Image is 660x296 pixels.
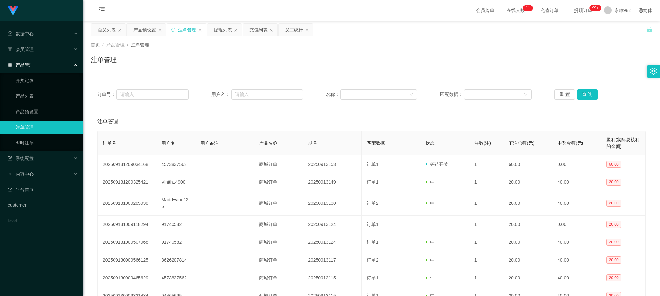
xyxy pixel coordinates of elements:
span: 20.00 [606,200,621,207]
td: 202509130909566125 [98,251,156,269]
span: 名称： [326,91,341,98]
span: 订单1 [367,275,378,280]
i: 图标: profile [8,172,12,176]
i: 图标: setting [650,68,657,75]
span: 用户名 [162,141,175,146]
td: 20.00 [503,173,552,191]
span: 系统配置 [8,156,34,161]
span: 订单号： [97,91,116,98]
td: 商城订单 [254,191,303,216]
div: 充值列表 [249,24,268,36]
span: 中奖金额(元) [558,141,583,146]
input: 请输入 [231,89,303,100]
i: 图标: menu-fold [91,0,113,21]
span: 注单管理 [131,42,149,47]
td: 0.00 [552,216,601,233]
td: 0.00 [552,155,601,173]
i: 图标: close [158,28,162,32]
td: 20.00 [503,251,552,269]
span: 产品名称 [259,141,277,146]
a: customer [8,199,78,212]
i: 图标: close [198,28,202,32]
td: 20250913124 [303,216,362,233]
td: 1 [469,173,504,191]
td: 91740582 [156,216,196,233]
td: 1 [469,233,504,251]
td: 40.00 [552,191,601,216]
i: 图标: close [118,28,122,32]
sup: 11 [523,5,533,11]
span: / [127,42,128,47]
span: 订单1 [367,222,378,227]
td: Maddyvino126 [156,191,196,216]
input: 请输入 [116,89,189,100]
td: 1 [469,191,504,216]
span: 订单2 [367,201,378,206]
td: 20.00 [503,191,552,216]
img: logo.9652507e.png [8,6,18,16]
td: 202509131209034168 [98,155,156,173]
a: 开奖记录 [16,74,78,87]
td: 91740582 [156,233,196,251]
a: 图标: dashboard平台首页 [8,183,78,196]
i: 图标: close [305,28,309,32]
a: 产品列表 [16,90,78,103]
td: 商城订单 [254,216,303,233]
td: 8626207814 [156,251,196,269]
span: 内容中心 [8,171,34,177]
td: 202509130909465629 [98,269,156,287]
td: 商城订单 [254,155,303,173]
a: 注单管理 [16,121,78,134]
button: 查 询 [577,89,598,100]
span: 中 [426,240,435,245]
td: 202509131209325421 [98,173,156,191]
span: 用户名： [211,91,231,98]
span: 匹配数据： [440,91,464,98]
span: 订单号 [103,141,116,146]
span: 数据中心 [8,31,34,36]
span: 会员管理 [8,47,34,52]
span: 20.00 [606,179,621,186]
td: 40.00 [552,251,601,269]
td: 1 [469,269,504,287]
td: 20.00 [503,233,552,251]
span: 20.00 [606,256,621,264]
div: 提现列表 [214,24,232,36]
span: 注单管理 [97,118,118,126]
td: 202509131009507968 [98,233,156,251]
span: 20.00 [606,221,621,228]
td: 20250913117 [303,251,362,269]
i: 图标: down [524,92,528,97]
td: 202509131009285938 [98,191,156,216]
td: 商城订单 [254,251,303,269]
i: 图标: global [639,8,643,13]
span: 首页 [91,42,100,47]
i: 图标: appstore-o [8,63,12,67]
button: 重 置 [554,89,575,100]
span: 20.00 [606,239,621,246]
i: 图标: form [8,156,12,161]
td: 20250913124 [303,233,362,251]
td: 40.00 [552,233,601,251]
i: 图标: close [270,28,273,32]
a: 产品预设置 [16,105,78,118]
div: 产品预设置 [133,24,156,36]
a: level [8,214,78,227]
span: 产品管理 [106,42,125,47]
span: 充值订单 [537,8,562,13]
td: 商城订单 [254,269,303,287]
td: 商城订单 [254,173,303,191]
p: 1 [526,5,528,11]
span: 订单1 [367,162,378,167]
td: 40.00 [552,173,601,191]
div: 员工统计 [285,24,303,36]
span: 60.00 [606,161,621,168]
div: 注单管理 [178,24,196,36]
td: 20250913115 [303,269,362,287]
i: 图标: close [234,28,238,32]
td: 4573837562 [156,155,196,173]
i: 图标: sync [171,28,175,32]
span: 等待开奖 [426,162,448,167]
span: 下注总额(元) [509,141,534,146]
sup: 286 [589,5,601,11]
